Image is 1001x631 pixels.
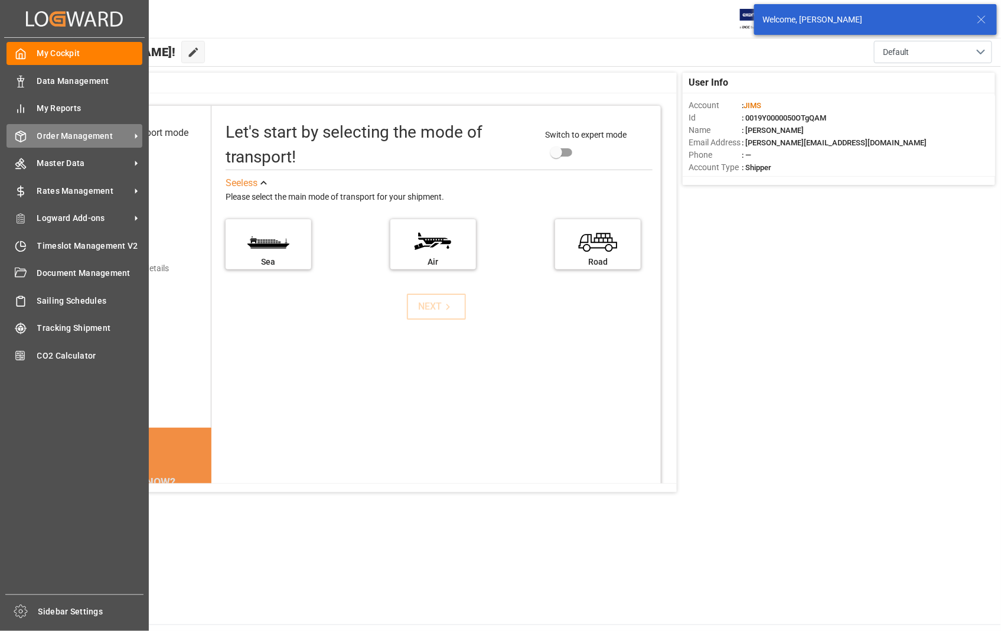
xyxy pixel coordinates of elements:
span: My Cockpit [37,47,143,60]
span: JIMS [744,101,761,110]
a: Sailing Schedules [6,289,142,312]
span: Master Data [37,157,131,170]
span: : Shipper [742,163,771,172]
span: Order Management [37,130,131,142]
span: User Info [689,76,728,90]
span: Name [689,124,742,136]
span: Document Management [37,267,143,279]
div: Please select the main mode of transport for your shipment. [226,190,653,204]
span: Data Management [37,75,143,87]
span: Account Type [689,161,742,174]
span: : [742,101,761,110]
span: Switch to expert mode [545,130,627,139]
a: Timeslot Management V2 [6,234,142,257]
div: Add shipping details [95,262,169,275]
a: Tracking Shipment [6,317,142,340]
a: CO2 Calculator [6,344,142,367]
div: See less [226,176,257,190]
span: Account [689,99,742,112]
span: : 0019Y0000050OTgQAM [742,113,826,122]
a: My Reports [6,97,142,120]
button: open menu [874,41,992,63]
div: Let's start by selecting the mode of transport! [226,120,533,170]
div: Air [396,256,470,268]
div: NEXT [418,300,454,314]
span: Id [689,112,742,124]
span: : [PERSON_NAME][EMAIL_ADDRESS][DOMAIN_NAME] [742,138,927,147]
a: Data Management [6,69,142,92]
span: Timeslot Management V2 [37,240,143,252]
span: My Reports [37,102,143,115]
span: CO2 Calculator [37,350,143,362]
span: Phone [689,149,742,161]
a: My Cockpit [6,42,142,65]
span: Logward Add-ons [37,212,131,225]
button: NEXT [407,294,466,320]
span: Sailing Schedules [37,295,143,307]
span: Email Address [689,136,742,149]
div: Welcome, [PERSON_NAME] [762,14,966,26]
div: Sea [231,256,305,268]
div: Road [561,256,635,268]
span: Sidebar Settings [38,606,144,618]
span: Tracking Shipment [37,322,143,334]
a: Document Management [6,262,142,285]
span: : — [742,151,751,160]
span: Default [883,46,909,58]
img: Exertis%20JAM%20-%20Email%20Logo.jpg_1722504956.jpg [740,9,781,30]
span: Rates Management [37,185,131,197]
span: : [PERSON_NAME] [742,126,804,135]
